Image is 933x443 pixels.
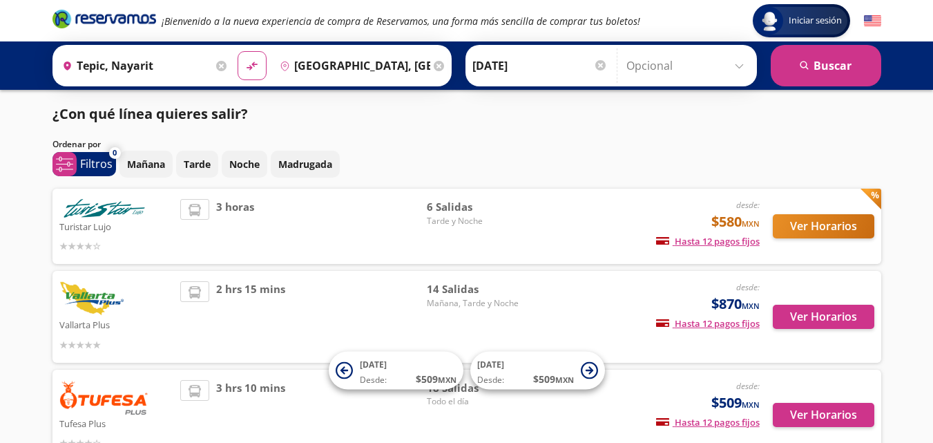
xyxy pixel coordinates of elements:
[773,305,874,329] button: Ver Horarios
[742,218,760,229] small: MXN
[742,301,760,311] small: MXN
[477,374,504,386] span: Desde:
[477,359,504,370] span: [DATE]
[773,403,874,427] button: Ver Horarios
[771,45,881,86] button: Buscar
[711,294,760,314] span: $870
[438,375,456,385] small: MXN
[52,152,116,176] button: 0Filtros
[59,218,174,234] p: Turistar Lujo
[626,48,750,83] input: Opcional
[216,281,285,352] span: 2 hrs 15 mins
[427,395,523,408] span: Todo el día
[278,157,332,171] p: Madrugada
[59,316,174,332] p: Vallarta Plus
[470,352,605,390] button: [DATE]Desde:$509MXN
[711,211,760,232] span: $580
[773,214,874,238] button: Ver Horarios
[176,151,218,178] button: Tarde
[162,15,640,28] em: ¡Bienvenido a la nueva experiencia de compra de Reservamos, una forma más sencilla de comprar tus...
[742,399,760,410] small: MXN
[271,151,340,178] button: Madrugada
[656,235,760,247] span: Hasta 12 pagos fijos
[736,380,760,392] em: desde:
[52,8,156,33] a: Brand Logo
[656,317,760,330] span: Hasta 12 pagos fijos
[329,352,463,390] button: [DATE]Desde:$509MXN
[783,14,847,28] span: Iniciar sesión
[736,281,760,293] em: desde:
[59,199,149,218] img: Turistar Lujo
[52,104,248,124] p: ¿Con qué línea quieres salir?
[52,8,156,29] i: Brand Logo
[656,416,760,428] span: Hasta 12 pagos fijos
[59,281,124,316] img: Vallarta Plus
[736,199,760,211] em: desde:
[533,372,574,386] span: $ 509
[711,393,760,413] span: $509
[59,380,149,415] img: Tufesa Plus
[113,147,117,159] span: 0
[427,281,523,297] span: 14 Salidas
[864,12,881,30] button: English
[274,48,430,83] input: Buscar Destino
[222,151,267,178] button: Noche
[416,372,456,386] span: $ 509
[555,375,574,385] small: MXN
[127,157,165,171] p: Mañana
[59,415,174,431] p: Tufesa Plus
[119,151,173,178] button: Mañana
[229,157,260,171] p: Noche
[427,199,523,215] span: 6 Salidas
[360,359,387,370] span: [DATE]
[216,199,254,254] span: 3 horas
[57,48,213,83] input: Buscar Origen
[52,138,101,151] p: Ordenar por
[427,215,523,227] span: Tarde y Noche
[427,297,523,310] span: Mañana, Tarde y Noche
[80,155,113,172] p: Filtros
[360,374,387,386] span: Desde:
[184,157,211,171] p: Tarde
[472,48,608,83] input: Elegir Fecha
